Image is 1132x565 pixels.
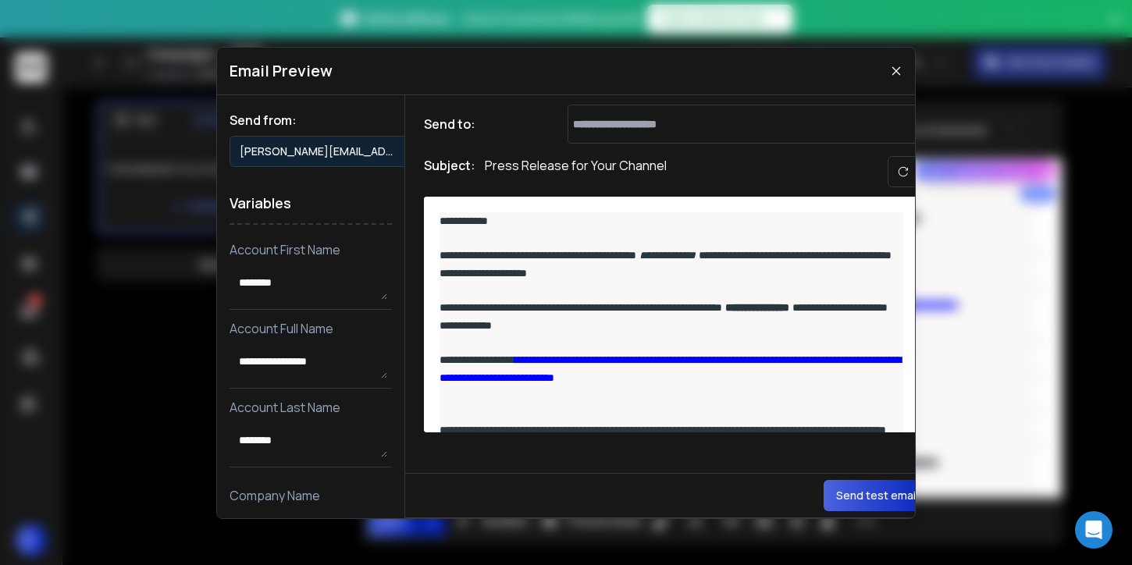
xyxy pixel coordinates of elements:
[230,60,333,82] h1: Email Preview
[230,240,392,259] p: Account First Name
[230,486,392,505] p: Company Name
[1075,511,1112,549] div: Open Intercom Messenger
[485,156,667,187] p: Press Release for Your Channel
[230,111,392,130] h1: Send from:
[824,480,931,511] button: Send test email
[424,156,475,187] h1: Subject:
[424,115,486,133] h1: Send to:
[230,319,392,338] p: Account Full Name
[230,398,392,417] p: Account Last Name
[230,183,392,225] h1: Variables
[240,144,405,159] p: [PERSON_NAME][EMAIL_ADDRESS][DOMAIN_NAME]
